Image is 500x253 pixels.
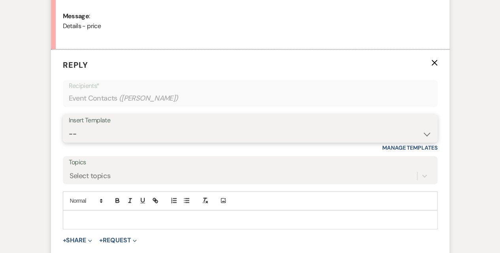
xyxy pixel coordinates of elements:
span: + [63,237,66,243]
p: Recipients* [69,81,432,91]
label: Topics [69,157,432,168]
button: Request [99,237,137,243]
span: Reply [63,60,88,70]
span: ( [PERSON_NAME] ) [119,93,178,104]
span: + [99,237,103,243]
button: Share [63,237,92,243]
div: Event Contacts [69,91,432,106]
div: Insert Template [69,115,432,126]
a: Manage Templates [382,144,438,151]
div: Select topics [70,170,111,181]
b: Message [63,12,89,20]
